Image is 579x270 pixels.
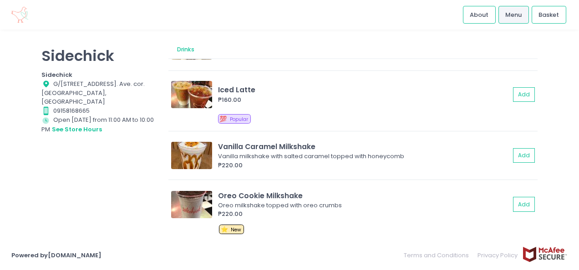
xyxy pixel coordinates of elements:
div: Oreo Cookie Milkshake [218,190,510,201]
a: Drinks [168,41,203,58]
div: Vanilla Caramel Milkshake [218,141,510,152]
span: 💯 [219,115,227,123]
p: Sidechick [41,47,157,65]
a: Powered by[DOMAIN_NAME] [11,251,102,260]
div: ₱220.00 [218,161,510,170]
b: Sidechick [41,70,72,79]
span: Popular [230,116,248,123]
button: see store hours [51,125,102,135]
a: Terms and Conditions [404,246,473,264]
span: ⭐ [221,225,228,234]
img: Oreo Cookie Milkshake [171,191,212,218]
img: mcafee-secure [522,246,568,262]
span: Menu [505,10,522,20]
a: Privacy Policy [473,246,523,264]
button: Add [513,87,535,102]
a: Menu [498,6,529,23]
div: Oreo milkshake topped with oreo crumbs [218,201,507,210]
div: G/[STREET_ADDRESS]. Ave. cor. [GEOGRAPHIC_DATA], [GEOGRAPHIC_DATA] [41,80,157,106]
div: Vanilla milkshake with salted caramel topped with honeycomb [218,152,507,161]
span: Basket [538,10,559,20]
img: Vanilla Caramel Milkshake [171,142,212,169]
a: About [463,6,496,23]
div: 09158168665 [41,106,157,115]
button: Add [513,197,535,212]
img: logo [11,7,28,23]
div: ₱220.00 [218,210,510,219]
button: Add [513,148,535,163]
span: New [231,226,241,233]
div: ₱160.00 [218,95,510,105]
span: About [470,10,488,20]
img: Iced Latte [171,81,212,108]
div: Open [DATE] from 11:00 AM to 10:00 PM [41,115,157,135]
div: Iced Latte [218,85,510,95]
